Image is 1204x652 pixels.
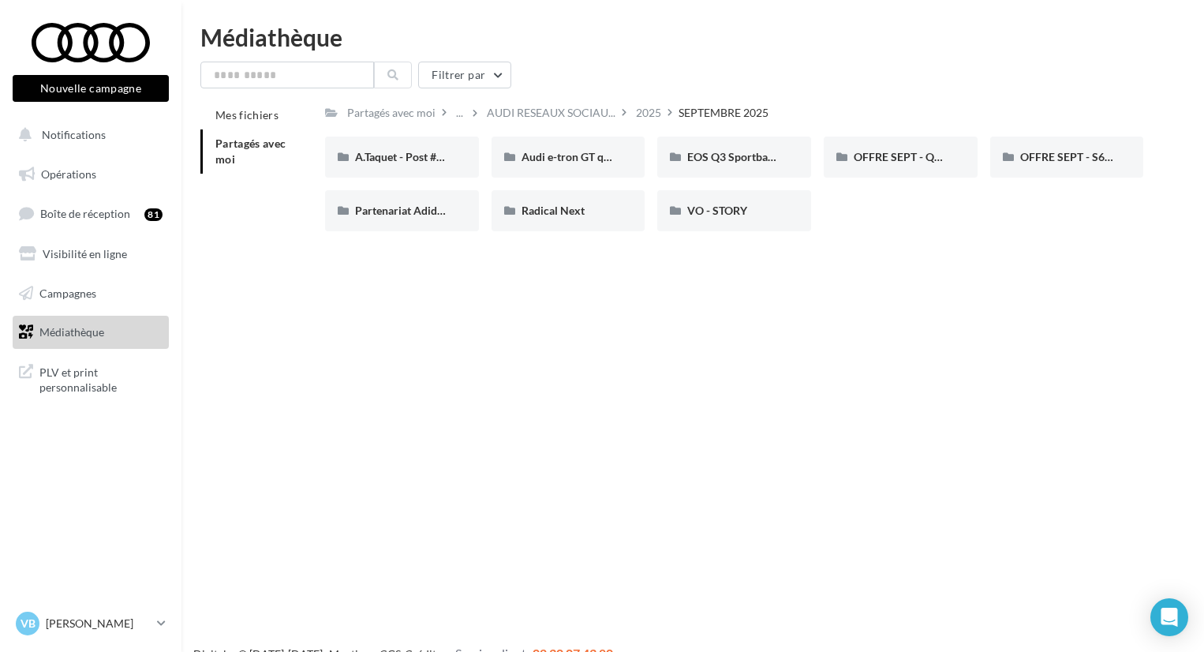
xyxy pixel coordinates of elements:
button: Nouvelle campagne [13,75,169,102]
a: PLV et print personnalisable [9,355,172,402]
span: Visibilité en ligne [43,247,127,260]
span: Radical Next [522,204,585,217]
a: Opérations [9,158,172,191]
a: VB [PERSON_NAME] [13,609,169,639]
span: PLV et print personnalisable [39,362,163,395]
span: EOS Q3 Sportback & SB e-Hybrid [687,150,852,163]
span: VB [21,616,36,631]
span: Opérations [41,167,96,181]
div: Médiathèque [200,25,1185,49]
span: Campagnes [39,286,96,299]
span: A.Taquet - Post #2 Audi RS6 [355,150,491,163]
span: Partagés avec moi [215,137,286,166]
div: 2025 [636,105,661,121]
div: SEPTEMBRE 2025 [679,105,768,121]
span: VO - STORY [687,204,747,217]
div: 81 [144,208,163,221]
span: Mes fichiers [215,108,279,122]
span: Partenariat Adidas x Audi F1 [355,204,497,217]
span: Boîte de réception [40,207,130,220]
span: Médiathèque [39,325,104,339]
a: Campagnes [9,277,172,310]
button: Notifications [9,118,166,152]
span: Audi e-tron GT quattro [522,150,634,163]
a: Boîte de réception81 [9,197,172,230]
p: [PERSON_NAME] [46,616,151,631]
div: ... [453,102,466,124]
span: OFFRE SEPT - Q6 SB e-tron [854,150,989,163]
button: Filtrer par [418,62,511,88]
span: Notifications [42,128,106,141]
div: Partagés avec moi [347,105,436,121]
a: Médiathèque [9,316,172,349]
div: Open Intercom Messenger [1150,598,1188,636]
a: Visibilité en ligne [9,238,172,271]
span: AUDI RESEAUX SOCIAU... [487,105,615,121]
